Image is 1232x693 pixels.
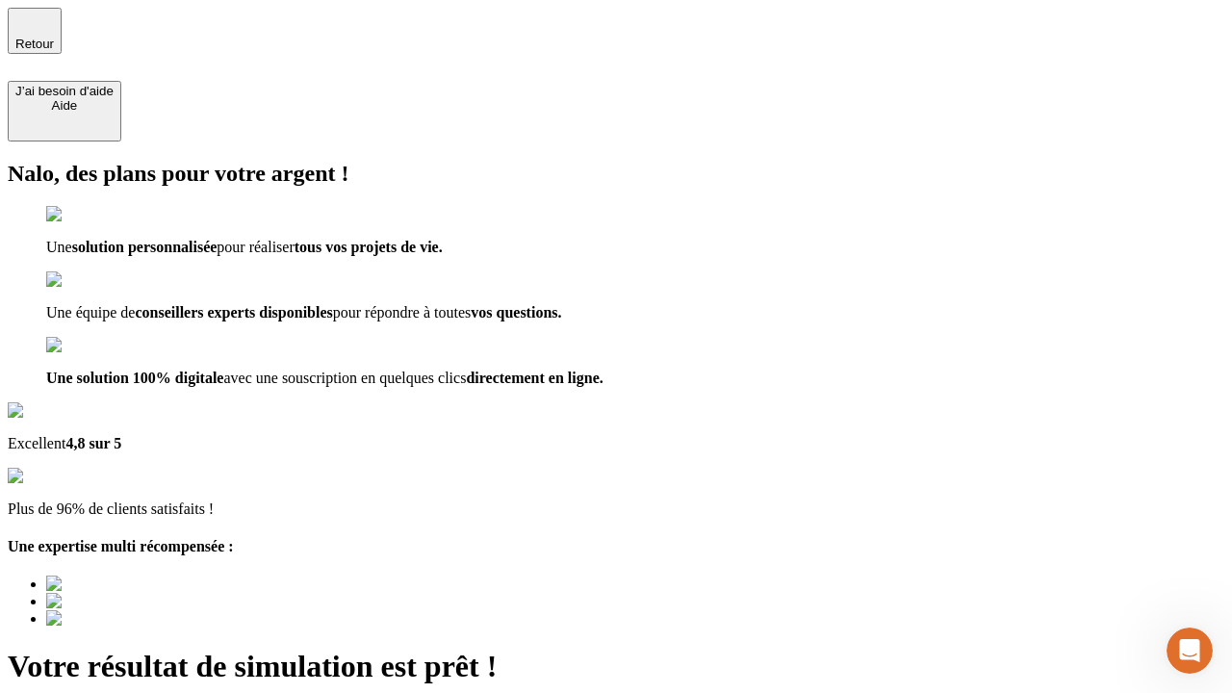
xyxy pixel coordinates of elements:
[8,649,1224,684] h1: Votre résultat de simulation est prêt !
[72,239,218,255] span: solution personnalisée
[15,98,114,113] div: Aide
[471,304,561,321] span: vos questions.
[333,304,472,321] span: pour répondre à toutes
[223,370,466,386] span: avec une souscription en quelques clics
[8,402,119,420] img: Google Review
[8,468,103,485] img: reviews stars
[46,271,129,289] img: checkmark
[46,206,129,223] img: checkmark
[8,500,1224,518] p: Plus de 96% de clients satisfaits !
[8,538,1224,555] h4: Une expertise multi récompensée :
[8,81,121,141] button: J’ai besoin d'aideAide
[295,239,443,255] span: tous vos projets de vie.
[46,610,224,628] img: Best savings advice award
[46,304,135,321] span: Une équipe de
[8,435,65,451] span: Excellent
[466,370,603,386] span: directement en ligne.
[15,84,114,98] div: J’ai besoin d'aide
[8,8,62,54] button: Retour
[46,593,224,610] img: Best savings advice award
[135,304,332,321] span: conseillers experts disponibles
[46,370,223,386] span: Une solution 100% digitale
[15,37,54,51] span: Retour
[46,337,129,354] img: checkmark
[65,435,121,451] span: 4,8 sur 5
[217,239,294,255] span: pour réaliser
[1167,628,1213,674] iframe: Intercom live chat
[46,576,224,593] img: Best savings advice award
[46,239,72,255] span: Une
[8,161,1224,187] h2: Nalo, des plans pour votre argent !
